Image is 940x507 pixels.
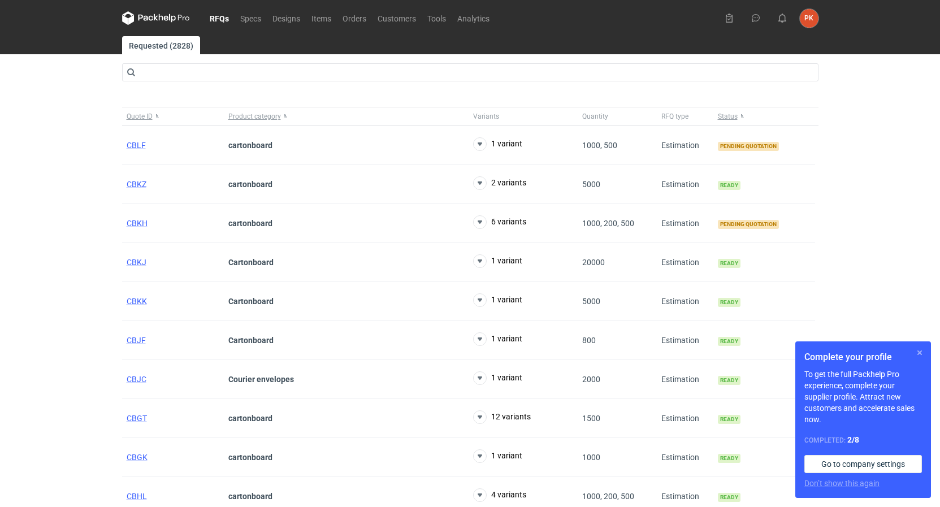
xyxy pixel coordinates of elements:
span: 5000 [582,180,600,189]
button: 1 variant [473,332,522,346]
a: Requested (2828) [122,36,200,54]
span: 1000, 200, 500 [582,219,634,228]
span: Ready [718,454,740,463]
div: Estimation [657,165,713,204]
a: CBKJ [127,258,146,267]
button: Product category [224,107,469,125]
div: Estimation [657,243,713,282]
a: RFQs [204,11,235,25]
button: 12 variants [473,410,531,424]
span: Ready [718,337,740,346]
button: 2 variants [473,176,526,190]
a: Tools [422,11,452,25]
strong: Courier envelopes [228,375,294,384]
span: Ready [718,298,740,307]
button: Status [713,107,815,125]
strong: Cartonboard [228,297,274,306]
a: CBJF [127,336,146,345]
div: Paulina Kempara [800,9,818,28]
div: Estimation [657,360,713,399]
strong: 2 / 8 [847,435,859,444]
button: 1 variant [473,254,522,268]
span: Quote ID [127,112,153,121]
span: Ready [718,493,740,502]
span: 1000 [582,453,600,462]
a: Designs [267,11,306,25]
a: Specs [235,11,267,25]
strong: cartonboard [228,414,272,423]
h1: Complete your profile [804,350,922,364]
a: Customers [372,11,422,25]
button: 1 variant [473,293,522,307]
div: Estimation [657,282,713,321]
a: CBHL [127,492,147,501]
span: 1000, 500 [582,141,617,150]
strong: cartonboard [228,180,272,189]
a: CBKK [127,297,147,306]
span: Quantity [582,112,608,121]
span: 800 [582,336,596,345]
strong: cartonboard [228,219,272,228]
button: 4 variants [473,488,526,502]
a: CBKZ [127,180,146,189]
span: Pending quotation [718,220,779,229]
span: Status [718,112,738,121]
strong: Cartonboard [228,258,274,267]
strong: cartonboard [228,453,272,462]
div: Estimation [657,438,713,477]
button: Don’t show this again [804,478,880,489]
button: 1 variant [473,371,522,385]
a: CBKH [127,219,148,228]
strong: cartonboard [228,492,272,501]
button: 1 variant [473,137,522,151]
span: Ready [718,181,740,190]
a: CBGK [127,453,148,462]
span: Product category [228,112,281,121]
span: 20000 [582,258,605,267]
span: 1000, 200, 500 [582,492,634,501]
a: Items [306,11,337,25]
span: RFQ type [661,112,688,121]
a: CBLF [127,141,146,150]
div: Completed: [804,434,922,446]
span: 2000 [582,375,600,384]
a: CBGT [127,414,147,423]
a: CBJC [127,375,146,384]
svg: Packhelp Pro [122,11,190,25]
span: Variants [473,112,499,121]
span: Ready [718,259,740,268]
a: Orders [337,11,372,25]
div: Estimation [657,321,713,360]
button: 6 variants [473,215,526,229]
div: Estimation [657,126,713,165]
strong: Cartonboard [228,336,274,345]
span: Ready [718,376,740,385]
div: Estimation [657,204,713,243]
button: 1 variant [473,449,522,463]
button: Skip for now [913,346,926,359]
span: Pending quotation [718,142,779,151]
p: To get the full Packhelp Pro experience, complete your supplier profile. Attract new customers an... [804,369,922,425]
span: 5000 [582,297,600,306]
span: Ready [718,415,740,424]
div: Estimation [657,399,713,438]
span: 1500 [582,414,600,423]
a: Analytics [452,11,495,25]
strong: cartonboard [228,141,272,150]
button: Quote ID [122,107,224,125]
a: Go to company settings [804,455,922,473]
button: PK [800,9,818,28]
